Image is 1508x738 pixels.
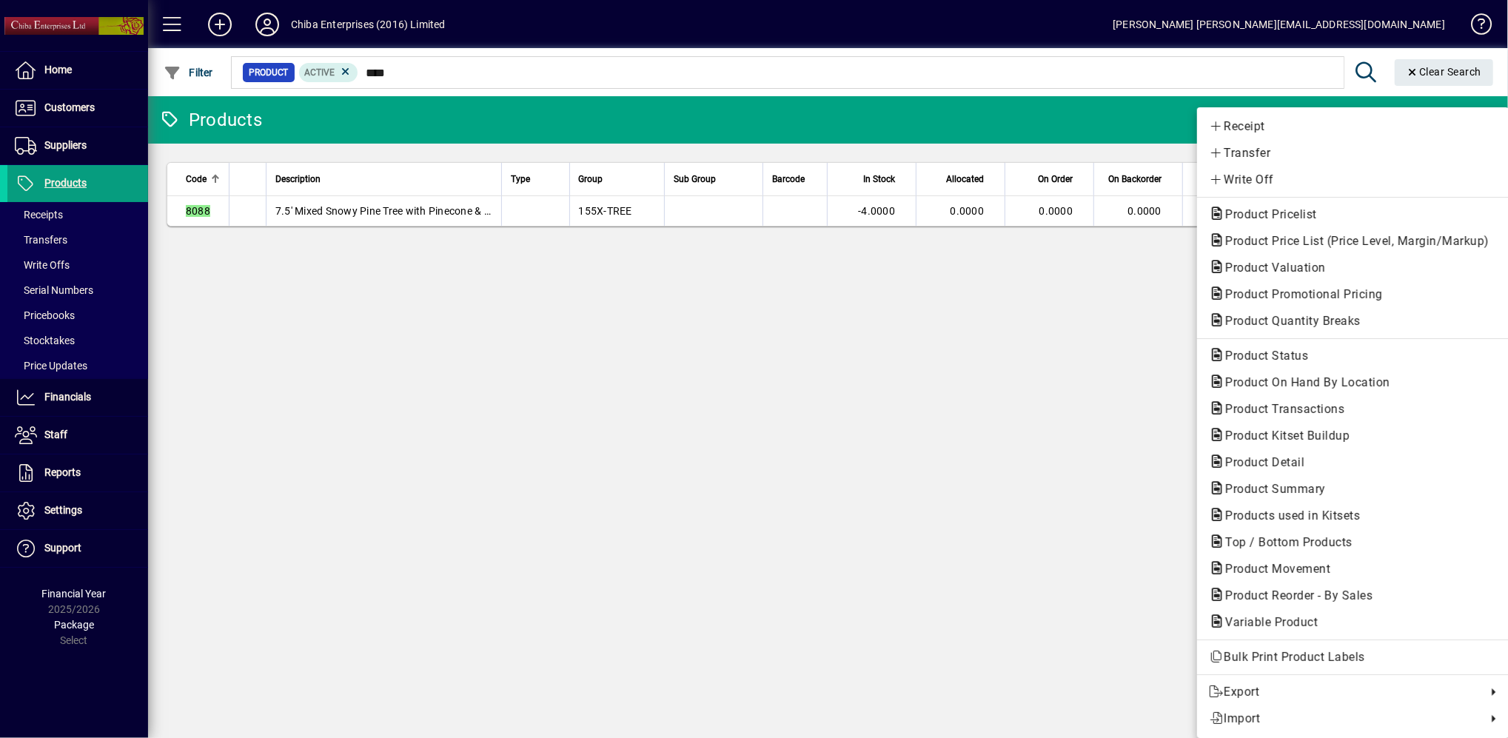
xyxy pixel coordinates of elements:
span: Product Transactions [1209,402,1352,416]
span: Bulk Print Product Labels [1209,648,1497,666]
span: Product Movement [1209,562,1338,576]
span: Import [1209,710,1479,728]
span: Product Reorder - By Sales [1209,588,1380,603]
span: Product Valuation [1209,261,1333,275]
span: Product Quantity Breaks [1209,314,1368,328]
span: Products used in Kitsets [1209,509,1367,523]
span: Variable Product [1209,615,1325,629]
span: Transfer [1209,144,1497,162]
span: Write Off [1209,171,1497,189]
span: Receipt [1209,118,1497,135]
span: Product On Hand By Location [1209,375,1398,389]
span: Product Pricelist [1209,207,1324,221]
span: Product Status [1209,349,1316,363]
span: Top / Bottom Products [1209,535,1360,549]
span: Product Promotional Pricing [1209,287,1390,301]
span: Product Detail [1209,455,1312,469]
span: Product Summary [1209,482,1333,496]
span: Export [1209,683,1479,701]
span: Product Price List (Price Level, Margin/Markup) [1209,234,1497,248]
span: Product Kitset Buildup [1209,429,1357,443]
